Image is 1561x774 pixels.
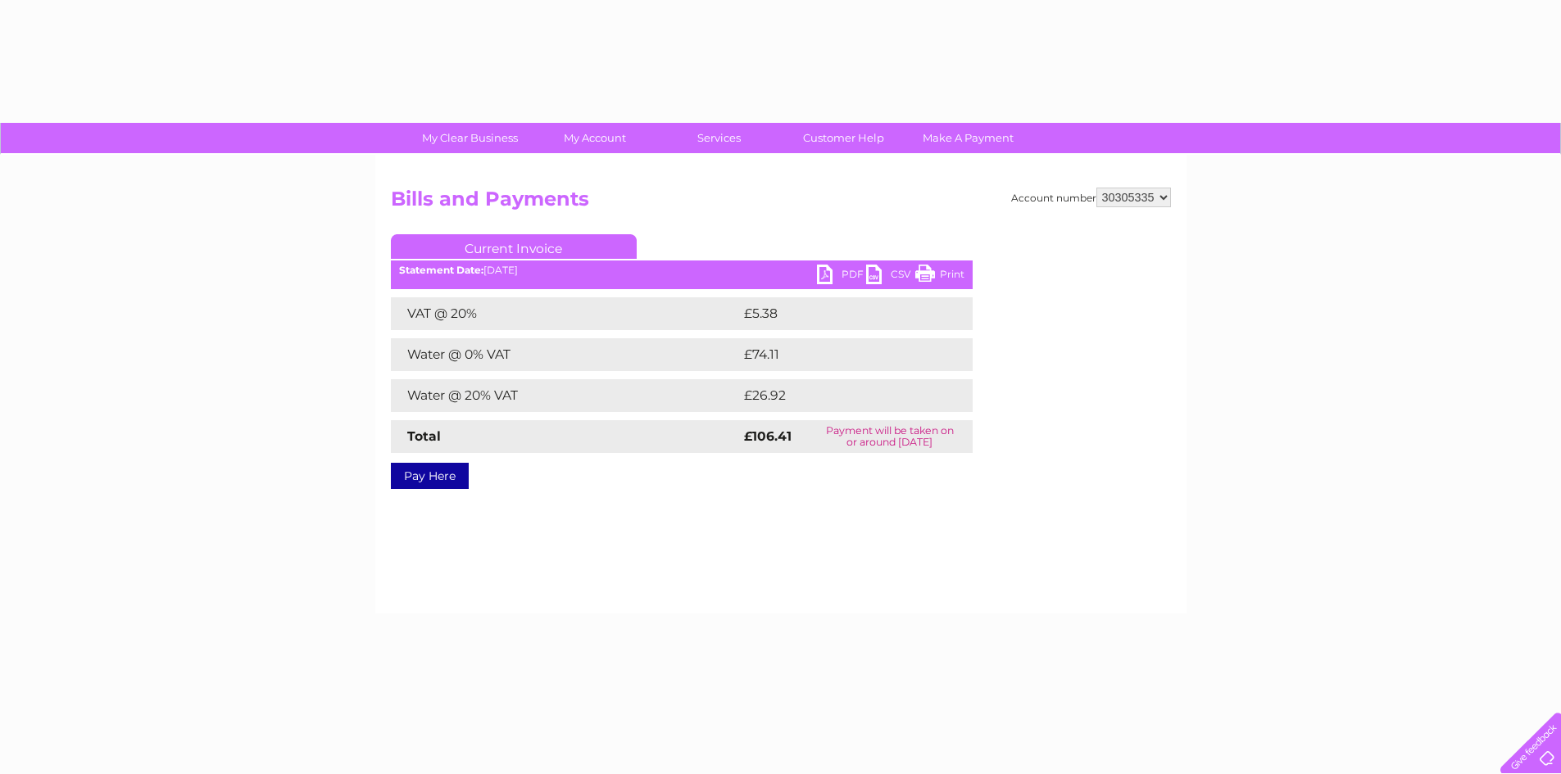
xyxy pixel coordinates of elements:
[391,234,637,259] a: Current Invoice
[866,265,915,288] a: CSV
[807,420,972,453] td: Payment will be taken on or around [DATE]
[407,428,441,444] strong: Total
[399,264,483,276] b: Statement Date:
[391,338,740,371] td: Water @ 0% VAT
[651,123,787,153] a: Services
[915,265,964,288] a: Print
[740,297,934,330] td: £5.38
[391,379,740,412] td: Water @ 20% VAT
[744,428,792,444] strong: £106.41
[1011,188,1171,207] div: Account number
[391,188,1171,219] h2: Bills and Payments
[391,265,973,276] div: [DATE]
[740,379,940,412] td: £26.92
[817,265,866,288] a: PDF
[402,123,538,153] a: My Clear Business
[391,463,469,489] a: Pay Here
[740,338,936,371] td: £74.11
[776,123,911,153] a: Customer Help
[527,123,662,153] a: My Account
[391,297,740,330] td: VAT @ 20%
[901,123,1036,153] a: Make A Payment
